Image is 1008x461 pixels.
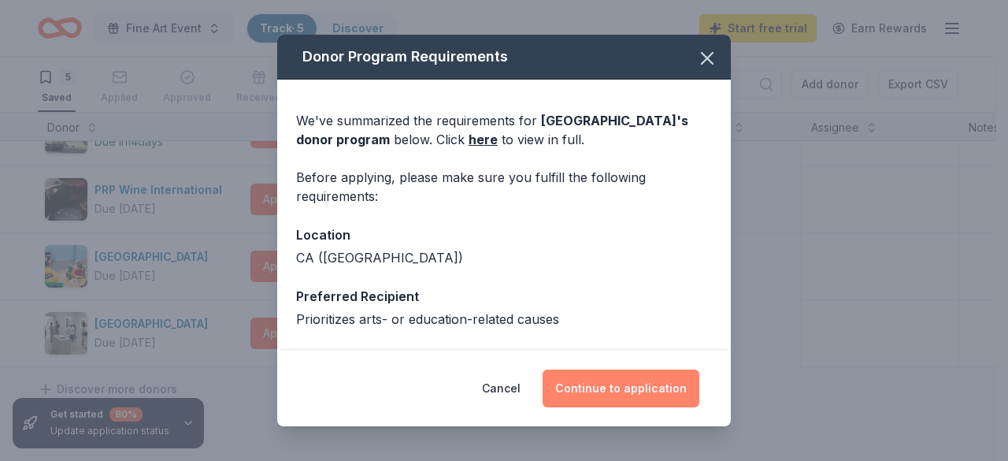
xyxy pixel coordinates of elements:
[277,35,731,80] div: Donor Program Requirements
[296,348,712,368] div: Ineligibility
[482,370,521,407] button: Cancel
[296,111,712,149] div: We've summarized the requirements for below. Click to view in full.
[543,370,699,407] button: Continue to application
[296,248,712,267] div: CA ([GEOGRAPHIC_DATA])
[296,225,712,245] div: Location
[296,168,712,206] div: Before applying, please make sure you fulfill the following requirements:
[296,286,712,307] div: Preferred Recipient
[296,310,712,329] div: Prioritizes arts- or education-related causes
[469,130,498,149] a: here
